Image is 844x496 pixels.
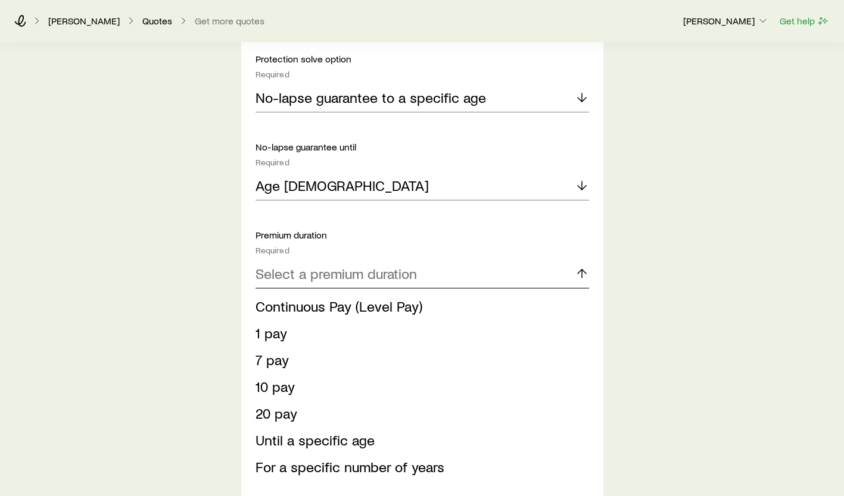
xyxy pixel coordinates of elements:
[256,320,582,347] li: 1 pay
[256,141,589,153] p: No-lapse guarantee until
[256,297,422,315] span: Continuous Pay (Level Pay)
[256,265,417,282] p: Select a premium duration
[256,427,582,454] li: Until a specific age
[256,400,582,427] li: 20 pay
[256,347,582,373] li: 7 pay
[194,15,265,27] button: Get more quotes
[256,229,589,241] p: Premium duration
[256,70,589,79] div: Required
[779,14,830,28] button: Get help
[256,431,375,448] span: Until a specific age
[256,177,429,194] p: Age [DEMOGRAPHIC_DATA]
[256,324,287,341] span: 1 pay
[256,404,297,422] span: 20 pay
[256,351,289,368] span: 7 pay
[256,53,589,65] p: Protection solve option
[683,14,770,29] button: [PERSON_NAME]
[142,15,173,27] a: Quotes
[256,246,589,255] div: Required
[256,158,589,167] div: Required
[256,89,486,106] p: No-lapse guarantee to a specific age
[256,378,295,395] span: 10 pay
[256,458,444,475] span: For a specific number of years
[256,293,582,320] li: Continuous Pay (Level Pay)
[256,454,582,481] li: For a specific number of years
[48,15,120,27] a: [PERSON_NAME]
[256,373,582,400] li: 10 pay
[683,15,769,27] p: [PERSON_NAME]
